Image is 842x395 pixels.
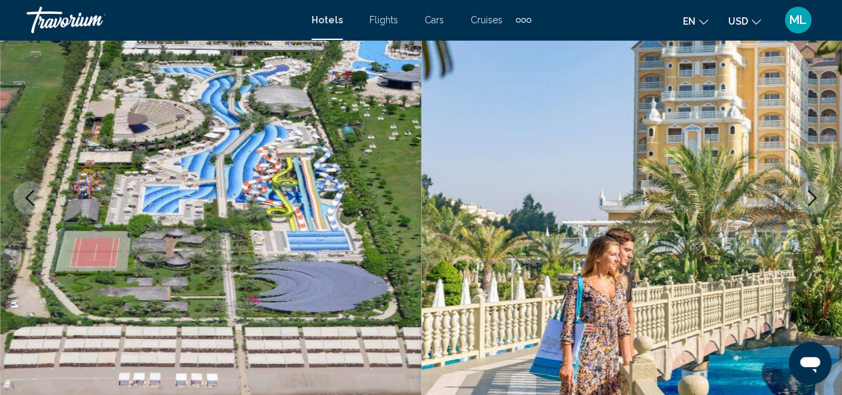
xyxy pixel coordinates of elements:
[13,181,47,214] button: Previous image
[781,6,815,34] button: User Menu
[27,7,298,33] a: Travorium
[795,181,829,214] button: Next image
[683,11,708,31] button: Change language
[369,15,398,25] a: Flights
[312,15,343,25] a: Hotels
[728,16,748,27] span: USD
[728,11,761,31] button: Change currency
[789,13,807,27] span: ML
[516,9,531,31] button: Extra navigation items
[789,342,831,384] iframe: Button to launch messaging window
[683,16,696,27] span: en
[471,15,503,25] a: Cruises
[425,15,444,25] a: Cars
